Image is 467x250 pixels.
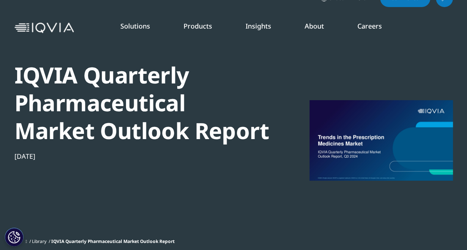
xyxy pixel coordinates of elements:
a: About [305,22,324,30]
img: IQVIA Healthcare Information Technology and Pharma Clinical Research Company [14,23,74,33]
a: Library [32,238,46,244]
a: Products [184,22,212,30]
a: Insights [246,22,271,30]
button: Cookie Settings [5,228,23,246]
a: Solutions [120,22,150,30]
a: Careers [357,22,382,30]
div: IQVIA Quarterly Pharmaceutical Market Outlook Report [14,61,269,145]
nav: Primary [77,10,453,45]
div: [DATE] [14,152,269,161]
span: IQVIA Quarterly Pharmaceutical Market Outlook Report [51,238,175,244]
